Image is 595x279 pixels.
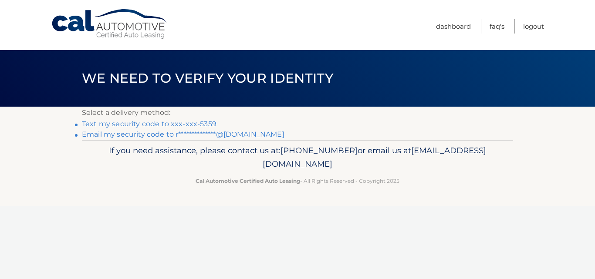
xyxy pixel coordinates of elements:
a: Logout [523,19,544,34]
p: If you need assistance, please contact us at: or email us at [88,144,507,171]
p: Select a delivery method: [82,107,513,119]
a: Text my security code to xxx-xxx-5359 [82,120,216,128]
span: [PHONE_NUMBER] [281,145,358,155]
strong: Cal Automotive Certified Auto Leasing [196,178,300,184]
p: - All Rights Reserved - Copyright 2025 [88,176,507,185]
a: FAQ's [490,19,504,34]
a: Dashboard [436,19,471,34]
span: We need to verify your identity [82,70,333,86]
a: Cal Automotive [51,9,169,40]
